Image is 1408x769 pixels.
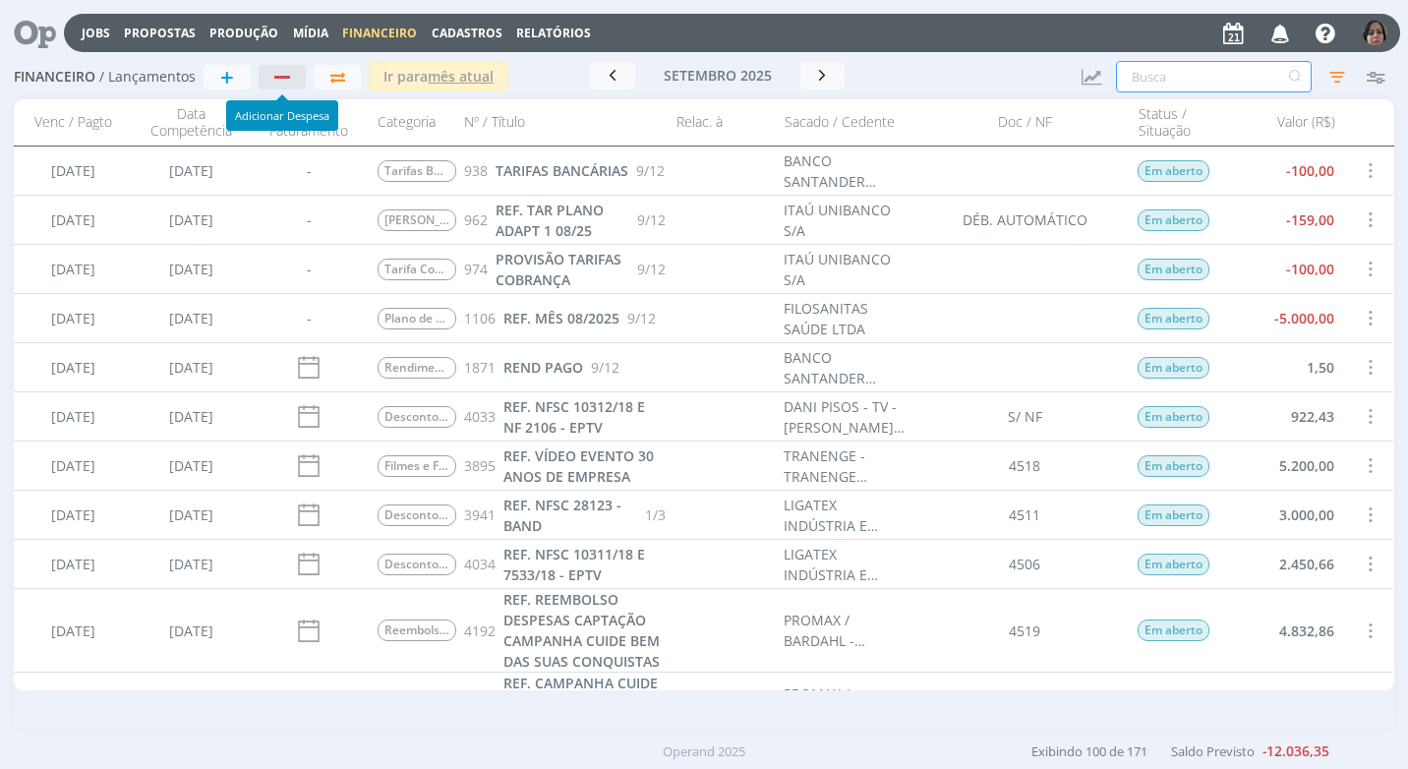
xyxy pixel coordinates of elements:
[503,445,666,487] a: REF. VÍDEO EVENTO 30 ANOS DE EMPRESA
[14,69,95,86] span: Financeiro
[1227,343,1345,391] div: 1,50
[503,396,666,438] a: REF. NFSC 10312/18 E NF 2106 - EPTV
[785,396,912,438] div: DANI PISOS - TV - [PERSON_NAME] DOS REIS LTDA
[1139,160,1210,182] span: Em aberto
[132,105,250,140] div: Data Competência
[378,209,456,231] span: [PERSON_NAME] Serviços
[464,504,496,525] span: 3941
[922,442,1129,490] div: 4518
[1227,245,1345,293] div: -100,00
[378,455,456,477] span: Filmes e Fotos
[76,26,116,41] button: Jobs
[464,406,496,427] span: 4033
[1116,61,1312,92] input: Busca
[378,357,456,379] span: Rendimento Aplicação
[209,25,278,41] a: Produção
[503,446,654,486] span: REF. VÍDEO EVENTO 30 ANOS DE EMPRESA
[132,491,250,539] div: [DATE]
[293,25,328,41] a: Mídia
[785,544,912,585] div: LIGATEX INDÚSTRIA E COMÉRCIO DE ARGAMASSA LTDA
[132,196,250,244] div: [DATE]
[287,26,334,41] button: Mídia
[664,66,772,85] span: setembro 2025
[1171,742,1255,760] span: Saldo Previsto
[785,200,912,241] div: ITAÚ UNIBANCO S/A
[378,406,456,428] span: Desconto Padrão
[1227,673,1345,735] div: 14.000,00
[503,674,658,734] span: REF. CAMPANHA CUIDE BEM DAS SUAS CONQUISTAS
[369,62,508,91] button: Ir paramês atual
[1031,742,1147,760] span: Exibindo 100 de 171
[496,249,629,290] a: PROVISÃO TARIFAS COBRANÇA
[132,442,250,490] div: [DATE]
[638,259,667,279] span: 9/12
[503,544,666,585] a: REF. NFSC 10311/18 E 7533/18 - EPTV
[14,589,132,672] div: [DATE]
[503,309,619,327] span: REF. MÊS 08/2025
[14,540,132,588] div: [DATE]
[1227,589,1345,672] div: 4.832,86
[14,343,132,391] div: [DATE]
[1227,392,1345,441] div: 922,43
[503,357,583,378] a: REND PAGO
[516,25,591,41] a: Relatórios
[378,504,456,526] span: Desconto Padrão
[250,245,368,293] div: -
[124,25,196,41] a: Propostas
[1139,620,1210,641] span: Em aberto
[1227,540,1345,588] div: 2.450,66
[635,62,800,89] button: setembro 2025
[428,67,494,86] u: mês atual
[1139,554,1210,575] span: Em aberto
[220,65,234,89] span: +
[204,65,251,89] button: +
[368,105,456,140] div: Categoria
[1363,21,1387,45] img: 6
[503,496,621,535] span: REF. NFSC 28123 - BAND
[922,540,1129,588] div: 4506
[785,445,912,487] div: TRANENGE - TRANENGE CONSTRUÇÕES LTDA
[646,504,667,525] span: 1/3
[496,201,604,240] span: REF. TAR PLANO ADAPT 1 08/25
[1139,455,1210,477] span: Em aberto
[250,196,368,244] div: -
[1139,259,1210,280] span: Em aberto
[1139,209,1210,231] span: Em aberto
[785,683,912,725] div: PROMAX / BARDAHL - PROMAX PRODUTOS MÁXIMOS S/A INDÚSTRIA E COMÉRCIO
[14,491,132,539] div: [DATE]
[342,25,417,41] span: Financeiro
[99,69,196,86] span: / Lançamentos
[132,245,250,293] div: [DATE]
[118,26,202,41] button: Propostas
[464,160,488,181] span: 938
[464,621,496,641] span: 4192
[378,160,456,182] span: Tarifas Bancárias
[1139,357,1210,379] span: Em aberto
[1227,196,1345,244] div: -159,00
[14,673,132,735] div: [DATE]
[14,294,132,342] div: [DATE]
[922,673,1129,735] div: 4520
[250,294,368,342] div: -
[132,540,250,588] div: [DATE]
[14,245,132,293] div: [DATE]
[226,100,338,131] div: Adicionar Despesa
[503,308,619,328] a: REF. MÊS 08/2025
[503,397,645,437] span: REF. NFSC 10312/18 E NF 2106 - EPTV
[1139,308,1210,329] span: Em aberto
[14,442,132,490] div: [DATE]
[464,357,496,378] span: 1871
[667,105,775,140] div: Relac. à
[1227,491,1345,539] div: 3.000,00
[378,620,456,641] span: Reembolsos
[503,545,645,584] span: REF. NFSC 10311/18 E 7533/18 - EPTV
[132,343,250,391] div: [DATE]
[1139,504,1210,526] span: Em aberto
[378,259,456,280] span: Tarifa Cobrança
[464,209,488,230] span: 962
[636,160,665,181] span: 9/12
[132,294,250,342] div: [DATE]
[250,147,368,195] div: -
[1227,105,1345,140] div: Valor (R$)
[336,26,423,41] button: Financeiro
